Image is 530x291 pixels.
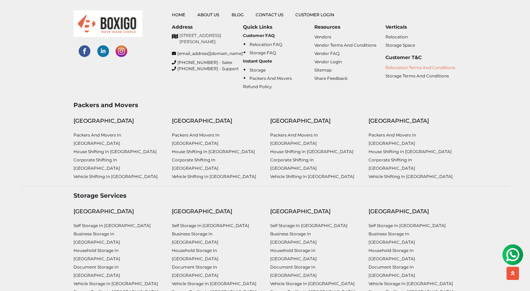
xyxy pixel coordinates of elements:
[97,45,109,57] img: linked-in-social-links
[172,231,218,245] a: Business Storage in [GEOGRAPHIC_DATA]
[172,207,260,216] div: [GEOGRAPHIC_DATA]
[172,66,243,72] a: [PHONE_NUMBER] - Support
[172,281,256,286] a: Vehicle Storage in [GEOGRAPHIC_DATA]
[314,76,347,81] a: Share Feedback
[243,33,275,38] b: Customer FAQ
[172,132,219,146] a: Packers and Movers in [GEOGRAPHIC_DATA]
[79,45,90,57] img: facebook-social-links
[507,267,519,280] button: scroll up
[26,41,62,45] div: Domain Overview
[243,24,314,30] h6: Quick Links
[232,12,244,17] a: Blog
[172,24,243,30] h6: Address
[369,149,452,154] a: House shifting in [GEOGRAPHIC_DATA]
[270,231,317,245] a: Business Storage in [GEOGRAPHIC_DATA]
[385,55,457,60] h6: Customer T&C
[172,149,255,154] a: House shifting in [GEOGRAPHIC_DATA]
[172,50,243,57] a: [EMAIL_ADDRESS][DOMAIN_NAME]
[76,41,116,45] div: Keywords by Traffic
[73,231,120,245] a: Business Storage in [GEOGRAPHIC_DATA]
[11,11,17,17] img: logo_orange.svg
[314,24,385,30] h6: Resources
[270,117,358,125] div: [GEOGRAPHIC_DATA]
[385,65,455,70] a: Relocation Terms and Conditions
[314,59,342,64] a: Vendor Login
[385,34,408,39] a: Relocation
[295,12,334,17] a: Customer Login
[73,132,121,146] a: Packers and Movers in [GEOGRAPHIC_DATA]
[73,117,161,125] div: [GEOGRAPHIC_DATA]
[73,192,457,199] h3: Storage Services
[172,59,243,66] a: [PHONE_NUMBER] - Sales
[385,43,415,48] a: Storage Space
[69,40,74,46] img: tab_keywords_by_traffic_grey.svg
[249,42,282,47] a: Relocation FAQ
[73,207,161,216] div: [GEOGRAPHIC_DATA]
[270,281,355,286] a: Vehicle Storage in [GEOGRAPHIC_DATA]
[172,117,260,125] div: [GEOGRAPHIC_DATA]
[369,264,415,278] a: Document Storage in [GEOGRAPHIC_DATA]
[270,264,317,278] a: Document Storage in [GEOGRAPHIC_DATA]
[11,18,17,24] img: website_grey.svg
[314,34,331,39] a: Vendors
[249,76,292,81] a: Packers and Movers
[270,132,318,146] a: Packers and Movers in [GEOGRAPHIC_DATA]
[249,67,266,73] a: Storage
[385,73,449,78] a: Storage Terms and Conditions
[73,157,120,171] a: Corporate Shifting in [GEOGRAPHIC_DATA]
[73,149,157,154] a: House shifting in [GEOGRAPHIC_DATA]
[314,43,376,48] a: Vendor Terms and Conditions
[249,50,276,55] a: Storage FAQ
[73,264,120,278] a: Document Storage in [GEOGRAPHIC_DATA]
[73,281,158,286] a: Vehicle Storage in [GEOGRAPHIC_DATA]
[270,157,317,171] a: Corporate Shifting in [GEOGRAPHIC_DATA]
[197,12,219,17] a: About Us
[270,174,354,179] a: Vehicle shifting in [GEOGRAPHIC_DATA]
[369,248,415,261] a: Household Storage in [GEOGRAPHIC_DATA]
[73,248,120,261] a: Household Storage in [GEOGRAPHIC_DATA]
[314,67,332,73] a: Sitemap
[369,223,446,228] a: Self Storage in [GEOGRAPHIC_DATA]
[369,281,453,286] a: Vehicle Storage in [GEOGRAPHIC_DATA]
[172,174,256,179] a: Vehicle shifting in [GEOGRAPHIC_DATA]
[243,84,272,89] a: Refund Policy
[369,132,416,146] a: Packers and Movers in [GEOGRAPHIC_DATA]
[19,40,24,46] img: tab_domain_overview_orange.svg
[73,223,151,228] a: Self Storage in [GEOGRAPHIC_DATA]
[270,223,347,228] a: Self Storage in [GEOGRAPHIC_DATA]
[73,10,143,37] img: boxigo_logo_small
[369,157,415,171] a: Corporate Shifting in [GEOGRAPHIC_DATA]
[243,58,272,64] b: Instant Quote
[270,149,353,154] a: House shifting in [GEOGRAPHIC_DATA]
[73,101,457,109] h3: Packers and Movers
[179,32,243,45] p: [STREET_ADDRESS][PERSON_NAME].
[172,223,249,228] a: Self Storage in [GEOGRAPHIC_DATA]
[172,248,218,261] a: Household Storage in [GEOGRAPHIC_DATA]
[19,11,34,17] div: v 4.0.25
[369,117,457,125] div: [GEOGRAPHIC_DATA]
[172,157,218,171] a: Corporate Shifting in [GEOGRAPHIC_DATA]
[270,207,358,216] div: [GEOGRAPHIC_DATA]
[314,51,340,56] a: Vendor FAQ
[369,174,453,179] a: Vehicle shifting in [GEOGRAPHIC_DATA]
[73,174,158,179] a: Vehicle shifting in [GEOGRAPHIC_DATA]
[172,264,218,278] a: Document Storage in [GEOGRAPHIC_DATA]
[7,7,21,21] img: whatsapp-icon.svg
[172,12,185,17] a: Home
[256,12,283,17] a: Contact Us
[18,18,76,24] div: Domain: [DOMAIN_NAME]
[270,248,317,261] a: Household Storage in [GEOGRAPHIC_DATA]
[369,231,415,245] a: Business Storage in [GEOGRAPHIC_DATA]
[369,207,457,216] div: [GEOGRAPHIC_DATA]
[385,24,457,30] h6: Verticals
[116,45,127,57] img: instagram-social-links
